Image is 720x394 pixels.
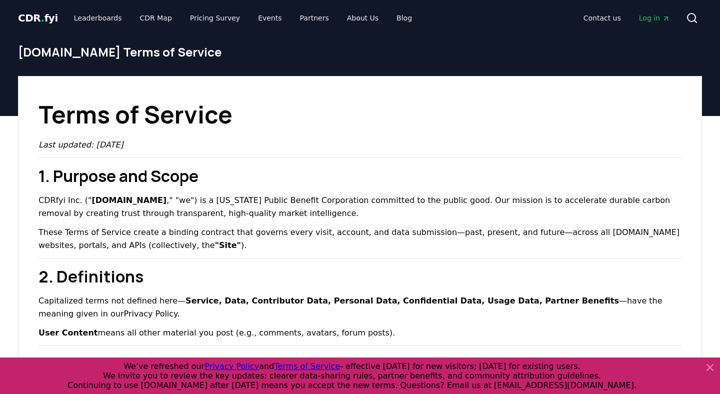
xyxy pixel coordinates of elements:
[18,11,58,25] a: CDR.fyi
[631,9,678,27] a: Log in
[388,9,420,27] a: Blog
[41,12,44,24] span: .
[66,9,420,27] nav: Main
[38,352,681,376] h2: 3. Acceptance & Modification
[38,96,681,132] h1: Terms of Service
[185,296,619,305] strong: Service, Data, Contributor Data, Personal Data, Confidential Data, Usage Data, Partner Benefits
[38,294,681,320] p: Capitalized terms not defined here— —have the meaning given in our .
[38,326,681,339] p: means all other material you post (e.g., comments, avatars, forum posts).
[215,240,241,250] strong: "Site"
[575,9,678,27] nav: Main
[38,164,681,188] h2: 1. Purpose and Scope
[639,13,670,23] span: Log in
[132,9,180,27] a: CDR Map
[292,9,337,27] a: Partners
[38,328,98,337] strong: User Content
[250,9,289,27] a: Events
[38,194,681,220] p: CDRfyi Inc. (" ," "we") is a [US_STATE] Public Benefit Corporation committed to the public good. ...
[38,140,123,149] em: Last updated: [DATE]
[575,9,629,27] a: Contact us
[339,9,386,27] a: About Us
[182,9,248,27] a: Pricing Survey
[124,309,177,318] a: Privacy Policy
[38,264,681,288] h2: 2. Definitions
[18,12,58,24] span: CDR fyi
[18,44,702,60] h1: [DOMAIN_NAME] Terms of Service
[38,226,681,252] p: These Terms of Service create a binding contract that governs every visit, account, and data subm...
[91,195,166,205] strong: [DOMAIN_NAME]
[66,9,130,27] a: Leaderboards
